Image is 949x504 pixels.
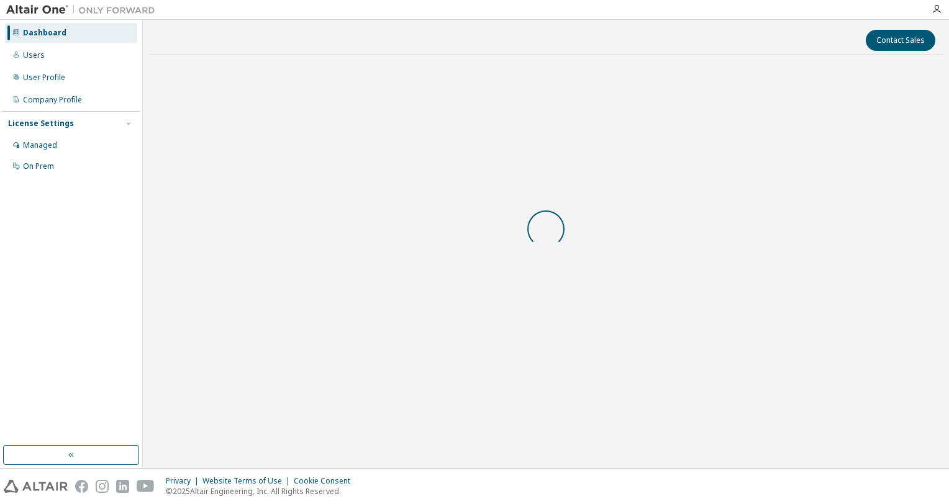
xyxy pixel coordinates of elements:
div: Company Profile [23,95,82,105]
img: instagram.svg [96,480,109,493]
button: Contact Sales [866,30,935,51]
div: Users [23,50,45,60]
p: © 2025 Altair Engineering, Inc. All Rights Reserved. [166,486,358,497]
div: Dashboard [23,28,66,38]
img: facebook.svg [75,480,88,493]
div: License Settings [8,119,74,128]
img: Altair One [6,4,161,16]
div: Cookie Consent [294,476,358,486]
div: Managed [23,140,57,150]
div: Privacy [166,476,202,486]
img: youtube.svg [137,480,155,493]
div: On Prem [23,161,54,171]
div: User Profile [23,73,65,83]
img: altair_logo.svg [4,480,68,493]
img: linkedin.svg [116,480,129,493]
div: Website Terms of Use [202,476,294,486]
